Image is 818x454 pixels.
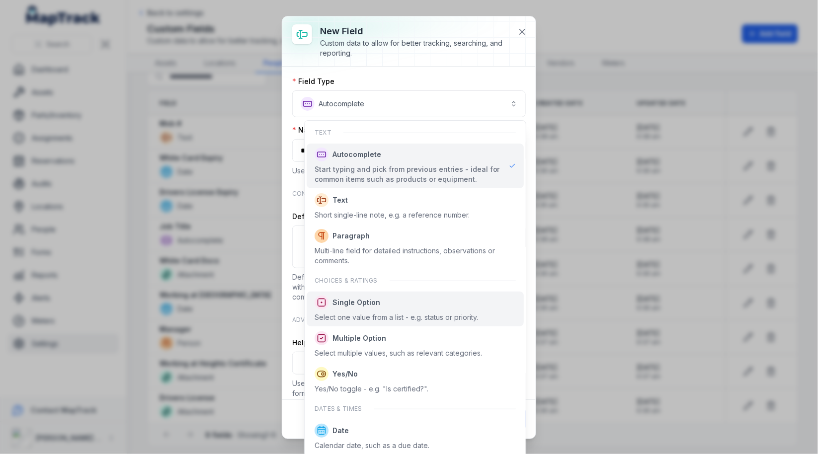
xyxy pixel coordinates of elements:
div: Choices & ratings [307,271,524,291]
div: Select multiple values, such as relevant categories. [315,348,482,358]
span: Multiple Option [332,333,386,343]
div: Start typing and pick from previous entries - ideal for common items such as products or equipment. [315,164,501,184]
span: Text [332,195,348,205]
div: Short single-line note, e.g. a reference number. [315,210,470,220]
span: Paragraph [332,231,370,241]
span: Single Option [332,298,380,307]
div: Multi-line field for detailed instructions, observations or comments. [315,246,516,266]
span: Yes/No [332,369,358,379]
span: Date [332,426,349,436]
div: Yes/No toggle - e.g. "Is certified?". [315,384,428,394]
div: Dates & times [307,399,524,419]
button: Autocomplete [292,90,526,117]
div: Select one value from a list - e.g. status or priority. [315,312,478,322]
span: Autocomplete [332,150,381,159]
div: Text [307,123,524,143]
div: Calendar date, such as a due date. [315,441,429,451]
